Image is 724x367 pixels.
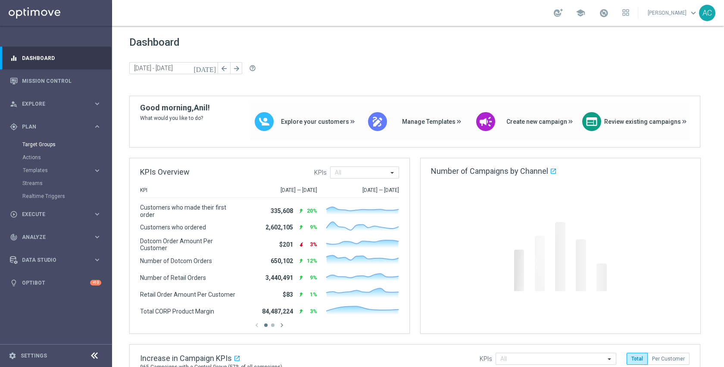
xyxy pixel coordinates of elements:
span: keyboard_arrow_down [689,8,698,18]
a: Mission Control [22,69,101,92]
div: Realtime Triggers [22,190,111,203]
i: lightbulb [10,279,18,287]
i: keyboard_arrow_right [93,166,101,175]
i: keyboard_arrow_right [93,256,101,264]
div: AC [699,5,715,21]
a: [PERSON_NAME]keyboard_arrow_down [647,6,699,19]
a: Optibot [22,271,90,294]
div: Data Studio [10,256,93,264]
button: person_search Explore keyboard_arrow_right [9,100,102,107]
i: keyboard_arrow_right [93,122,101,131]
span: Plan [22,124,93,129]
span: Analyze [22,235,93,240]
div: Plan [10,123,93,131]
a: Target Groups [22,141,90,148]
div: Execute [10,210,93,218]
button: equalizer Dashboard [9,55,102,62]
i: track_changes [10,233,18,241]
div: +10 [90,280,101,285]
i: keyboard_arrow_right [93,210,101,218]
i: gps_fixed [10,123,18,131]
div: Templates [22,164,111,177]
i: person_search [10,100,18,108]
button: gps_fixed Plan keyboard_arrow_right [9,123,102,130]
button: Mission Control [9,78,102,85]
a: Actions [22,154,90,161]
span: Explore [22,101,93,107]
div: Actions [22,151,111,164]
div: Target Groups [22,138,111,151]
div: Mission Control [10,69,101,92]
div: Dashboard [10,47,101,69]
i: play_circle_outline [10,210,18,218]
button: play_circle_outline Execute keyboard_arrow_right [9,211,102,218]
i: keyboard_arrow_right [93,233,101,241]
i: settings [9,352,16,360]
div: Optibot [10,271,101,294]
div: Streams [22,177,111,190]
a: Streams [22,180,90,187]
button: Templates keyboard_arrow_right [22,167,102,174]
span: school [576,8,585,18]
div: Explore [10,100,93,108]
i: keyboard_arrow_right [93,100,101,108]
span: Data Studio [22,257,93,263]
div: Templates [23,168,93,173]
button: track_changes Analyze keyboard_arrow_right [9,234,102,241]
a: Dashboard [22,47,101,69]
a: Realtime Triggers [22,193,90,200]
button: lightbulb Optibot +10 [9,279,102,286]
span: Templates [23,168,84,173]
button: Data Studio keyboard_arrow_right [9,257,102,263]
span: Execute [22,212,93,217]
a: Settings [21,353,47,358]
i: equalizer [10,54,18,62]
div: Analyze [10,233,93,241]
